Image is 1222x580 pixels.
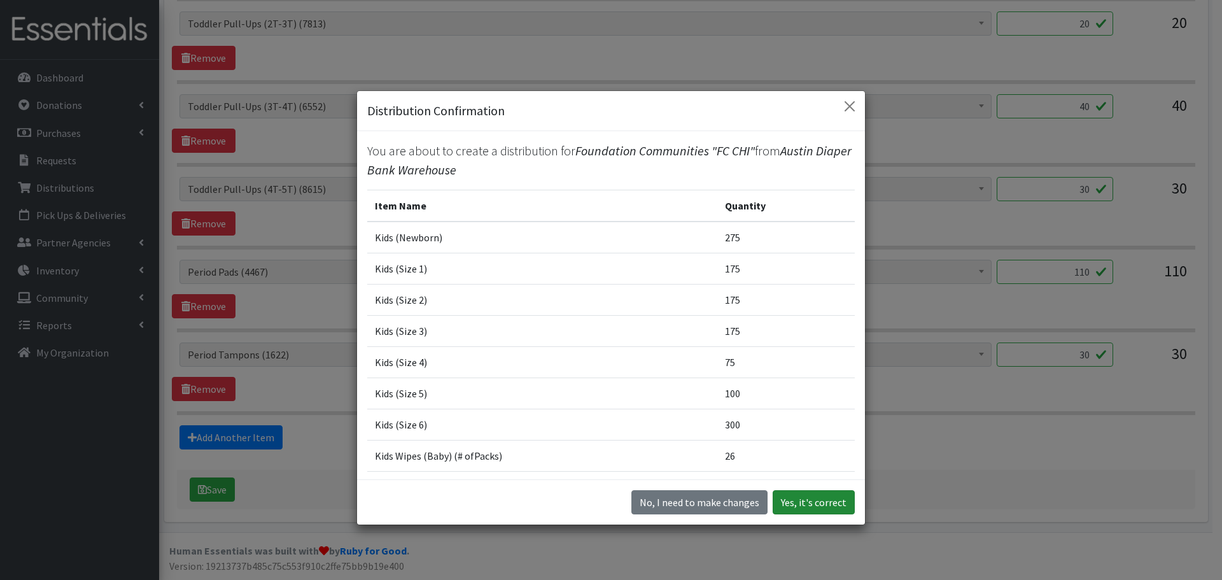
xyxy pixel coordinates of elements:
td: Kids (Size 6) [367,409,717,441]
td: Kids (Size 5) [367,378,717,409]
td: 275 [717,222,855,253]
td: Toddler Pull-Ups (2T-3T) [367,472,717,503]
td: Kids Wipes (Baby) (# ofPacks) [367,441,717,472]
button: Close [839,96,860,117]
td: 175 [717,316,855,347]
td: 75 [717,347,855,378]
td: 300 [717,409,855,441]
td: 26 [717,441,855,472]
th: Quantity [717,190,855,222]
p: You are about to create a distribution for from [367,141,855,180]
td: Kids (Size 2) [367,285,717,316]
button: No I need to make changes [631,490,768,514]
td: Kids (Size 3) [367,316,717,347]
td: 20 [717,472,855,503]
td: 100 [717,378,855,409]
th: Item Name [367,190,717,222]
h5: Distribution Confirmation [367,101,505,120]
td: Kids (Size 1) [367,253,717,285]
td: 175 [717,285,855,316]
td: Kids (Size 4) [367,347,717,378]
button: Yes, it's correct [773,490,855,514]
span: Foundation Communities "FC CHI" [575,143,755,159]
td: 175 [717,253,855,285]
td: Kids (Newborn) [367,222,717,253]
